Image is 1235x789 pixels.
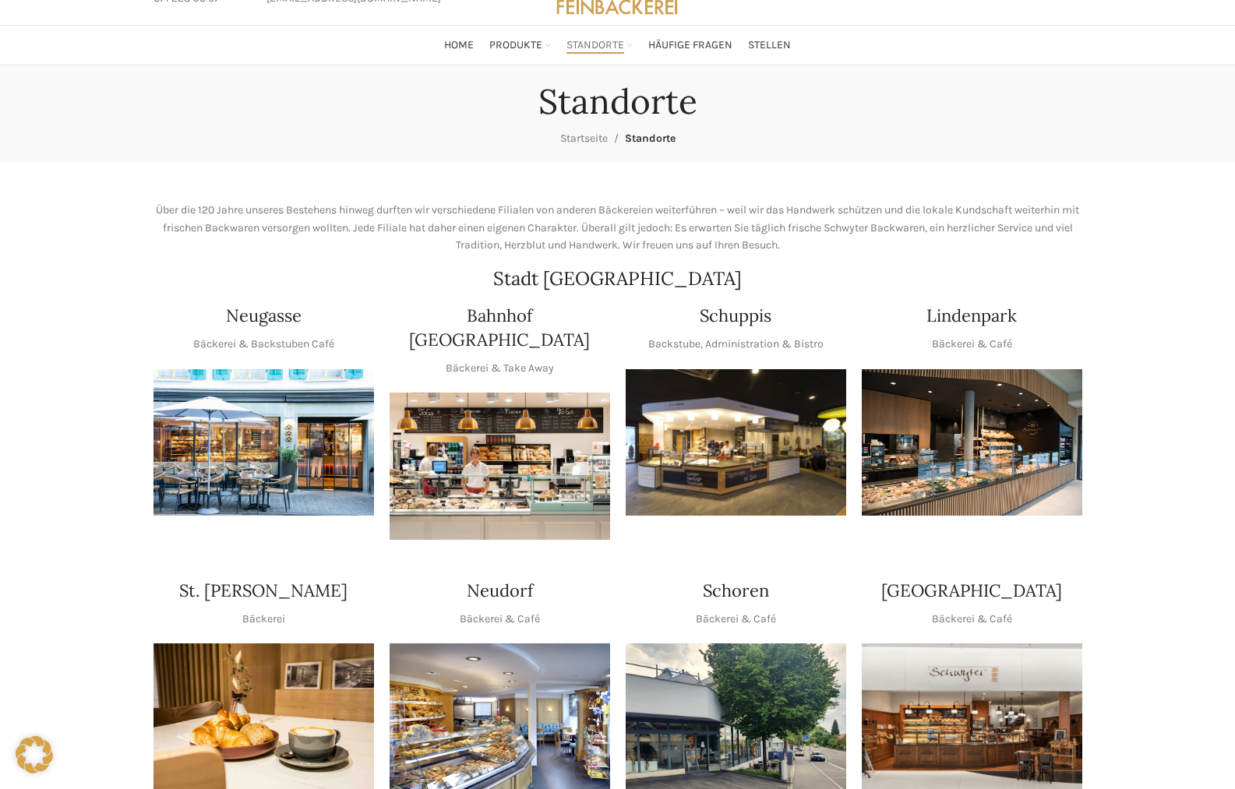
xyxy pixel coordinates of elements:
p: Bäckerei & Café [460,611,540,628]
a: Stellen [748,30,791,61]
div: Main navigation [146,30,1090,61]
a: Home [444,30,474,61]
img: 017-e1571925257345 [862,369,1082,516]
span: Stellen [748,38,791,53]
img: Neugasse [153,369,374,516]
p: Über die 120 Jahre unseres Bestehens hinweg durften wir verschiedene Filialen von anderen Bäckere... [153,202,1082,254]
p: Bäckerei & Café [932,336,1012,353]
h1: Standorte [538,81,697,122]
h4: Schuppis [700,304,771,328]
a: Produkte [489,30,551,61]
a: Startseite [560,132,608,145]
h4: St. [PERSON_NAME] [179,579,348,603]
div: 1 / 1 [153,369,374,516]
p: Bäckerei & Café [696,611,776,628]
p: Bäckerei [242,611,285,628]
span: Häufige Fragen [648,38,732,53]
h4: Neugasse [226,304,302,328]
span: Produkte [489,38,542,53]
h4: Neudorf [467,579,533,603]
h2: Stadt [GEOGRAPHIC_DATA] [153,269,1082,288]
h4: Lindenpark [926,304,1017,328]
span: Standorte [566,38,624,53]
div: 1 / 1 [862,369,1082,516]
p: Backstube, Administration & Bistro [648,336,824,353]
img: 150130-Schwyter-013 [626,369,846,516]
p: Bäckerei & Backstuben Café [193,336,334,353]
span: Standorte [625,132,676,145]
div: 1 / 1 [390,393,610,540]
p: Bäckerei & Take Away [446,360,554,377]
h4: [GEOGRAPHIC_DATA] [881,579,1062,603]
a: Häufige Fragen [648,30,732,61]
p: Bäckerei & Café [932,611,1012,628]
h4: Schoren [703,579,769,603]
div: 1 / 1 [626,369,846,516]
a: Standorte [566,30,633,61]
h4: Bahnhof [GEOGRAPHIC_DATA] [390,304,610,352]
span: Home [444,38,474,53]
img: Bahnhof St. Gallen [390,393,610,540]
